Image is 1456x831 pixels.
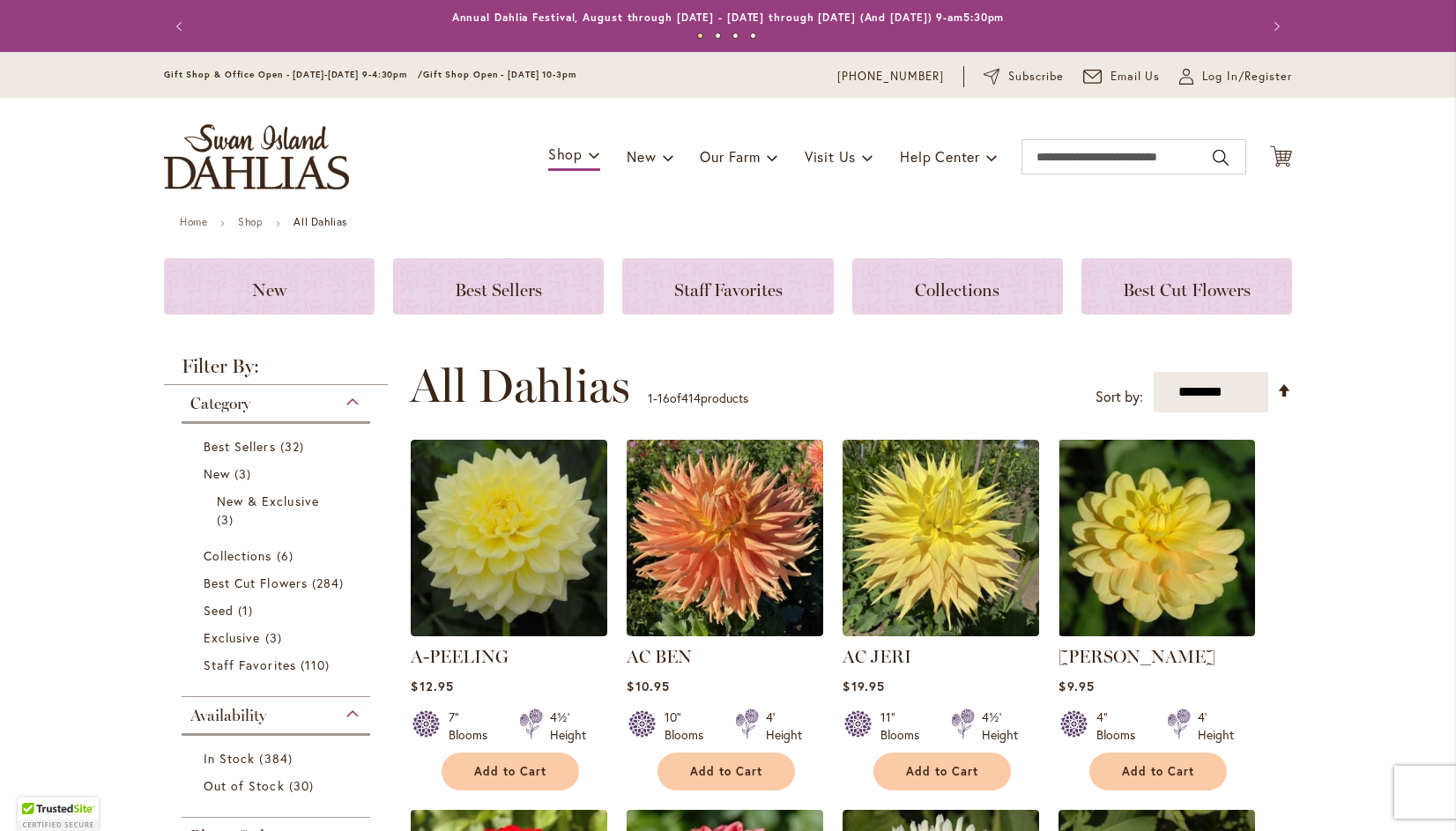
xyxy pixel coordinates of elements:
[648,384,748,412] p: - of products
[843,646,911,667] a: AC JERI
[665,709,714,744] div: 10" Blooms
[1096,381,1143,413] label: Sort by:
[843,678,884,694] span: $19.95
[204,465,230,482] span: New
[164,357,388,385] strong: Filter By:
[1083,68,1161,85] a: Email Us
[204,777,285,794] span: Out of Stock
[190,394,250,413] span: Category
[1059,623,1255,640] a: AHOY MATEY
[1123,279,1251,300] span: Best Cut Flowers
[1059,678,1094,694] span: $9.95
[1059,646,1215,667] a: [PERSON_NAME]
[411,646,509,667] a: A-PEELING
[750,33,756,39] button: 4 of 4
[681,390,701,406] span: 414
[217,492,339,529] a: New &amp; Exclusive
[627,623,823,640] a: AC BEN
[690,764,762,779] span: Add to Cart
[204,546,353,565] a: Collections
[657,390,670,406] span: 16
[1096,709,1146,744] div: 4" Blooms
[852,258,1063,315] a: Collections
[766,709,802,744] div: 4' Height
[880,709,930,744] div: 11" Blooms
[204,749,353,768] a: In Stock 384
[217,493,319,509] span: New & Exclusive
[217,510,238,529] span: 3
[411,678,453,694] span: $12.95
[411,623,607,640] a: A-Peeling
[622,258,833,315] a: Staff Favorites
[393,258,604,315] a: Best Sellers
[982,709,1018,744] div: 4½' Height
[204,601,353,620] a: Seed
[204,438,276,455] span: Best Sellers
[837,68,944,85] a: [PHONE_NUMBER]
[204,602,234,619] span: Seed
[204,776,353,795] a: Out of Stock 30
[265,628,286,647] span: 3
[1111,68,1161,85] span: Email Us
[1202,68,1292,85] span: Log In/Register
[915,279,999,300] span: Collections
[252,279,286,300] span: New
[259,749,296,768] span: 384
[805,147,856,166] span: Visit Us
[474,764,546,779] span: Add to Cart
[410,360,630,412] span: All Dahlias
[280,437,308,456] span: 32
[164,258,375,315] a: New
[732,33,739,39] button: 3 of 4
[843,440,1039,636] img: AC Jeri
[674,279,783,300] span: Staff Favorites
[627,440,823,636] img: AC BEN
[900,147,980,166] span: Help Center
[455,279,542,300] span: Best Sellers
[204,437,353,456] a: Best Sellers
[164,124,349,189] a: store logo
[548,145,583,163] span: Shop
[873,753,1011,790] button: Add to Cart
[715,33,721,39] button: 2 of 4
[277,546,298,565] span: 6
[1122,764,1194,779] span: Add to Cart
[657,753,795,790] button: Add to Cart
[204,574,353,592] a: Best Cut Flowers
[843,623,1039,640] a: AC Jeri
[411,440,607,636] img: A-Peeling
[204,656,353,674] a: Staff Favorites
[1198,709,1234,744] div: 4' Height
[301,656,334,674] span: 110
[1089,753,1227,790] button: Add to Cart
[204,629,260,646] span: Exclusive
[627,147,656,166] span: New
[238,215,263,228] a: Shop
[1059,440,1255,636] img: AHOY MATEY
[984,68,1064,85] a: Subscribe
[204,464,353,483] a: New
[164,9,199,44] button: Previous
[1179,68,1292,85] a: Log In/Register
[697,33,703,39] button: 1 of 4
[1081,258,1292,315] a: Best Cut Flowers
[289,776,318,795] span: 30
[18,798,99,831] div: TrustedSite Certified
[627,678,669,694] span: $10.95
[190,706,266,725] span: Availability
[700,147,760,166] span: Our Farm
[204,575,308,591] span: Best Cut Flowers
[204,750,255,767] span: In Stock
[204,657,296,673] span: Staff Favorites
[1257,9,1292,44] button: Next
[442,753,579,790] button: Add to Cart
[164,69,423,80] span: Gift Shop & Office Open - [DATE]-[DATE] 9-4:30pm /
[312,574,348,592] span: 284
[238,601,257,620] span: 1
[293,215,347,228] strong: All Dahlias
[1008,68,1064,85] span: Subscribe
[204,628,353,647] a: Exclusive
[648,390,653,406] span: 1
[423,69,576,80] span: Gift Shop Open - [DATE] 10-3pm
[180,215,207,228] a: Home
